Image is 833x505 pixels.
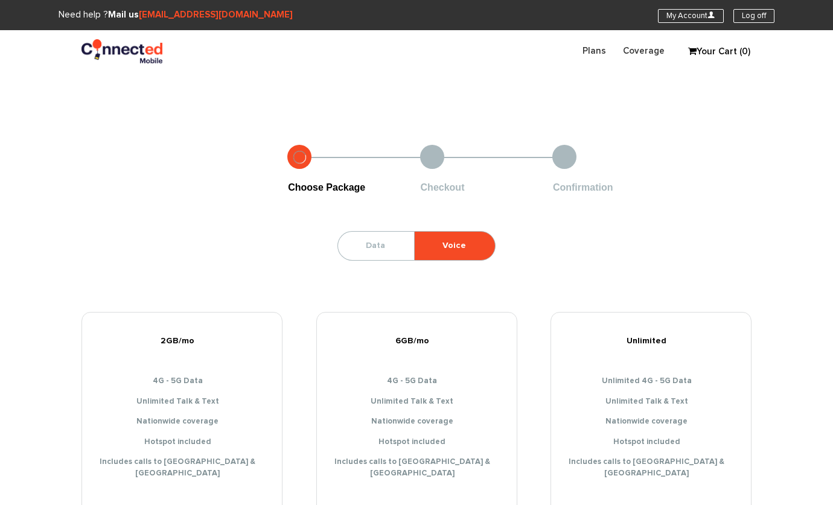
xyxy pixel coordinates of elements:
[326,396,508,408] li: Unlimited Talk & Text
[91,396,273,408] li: Unlimited Talk & Text
[733,9,774,23] a: Log off
[415,232,494,260] a: Voice
[59,10,293,19] span: Need help ?
[560,416,742,428] li: Nationwide coverage
[574,39,614,63] a: Plans
[288,182,365,192] span: Choose Package
[108,10,293,19] strong: Mail us
[338,232,413,260] a: Data
[682,43,742,61] a: Your Cart (0)
[560,376,742,387] li: Unlimited 4G - 5G Data
[326,376,508,387] li: 4G - 5G Data
[326,457,508,479] li: Includes calls to [GEOGRAPHIC_DATA] & [GEOGRAPHIC_DATA]
[91,437,273,448] li: Hotspot included
[91,376,273,387] li: 4G - 5G Data
[614,39,673,63] a: Coverage
[560,437,742,448] li: Hotspot included
[91,416,273,428] li: Nationwide coverage
[326,416,508,428] li: Nationwide coverage
[658,9,724,23] a: My AccountU
[139,10,293,19] a: [EMAIL_ADDRESS][DOMAIN_NAME]
[421,182,465,192] span: Checkout
[91,337,273,346] h5: 2GB/mo
[553,182,613,192] span: Confirmation
[560,337,742,346] h5: Unlimited
[707,11,715,19] i: U
[560,457,742,479] li: Includes calls to [GEOGRAPHIC_DATA] & [GEOGRAPHIC_DATA]
[326,337,508,346] h5: 6GB/mo
[326,437,508,448] li: Hotspot included
[560,396,742,408] li: Unlimited Talk & Text
[91,457,273,479] li: Includes calls to [GEOGRAPHIC_DATA] & [GEOGRAPHIC_DATA]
